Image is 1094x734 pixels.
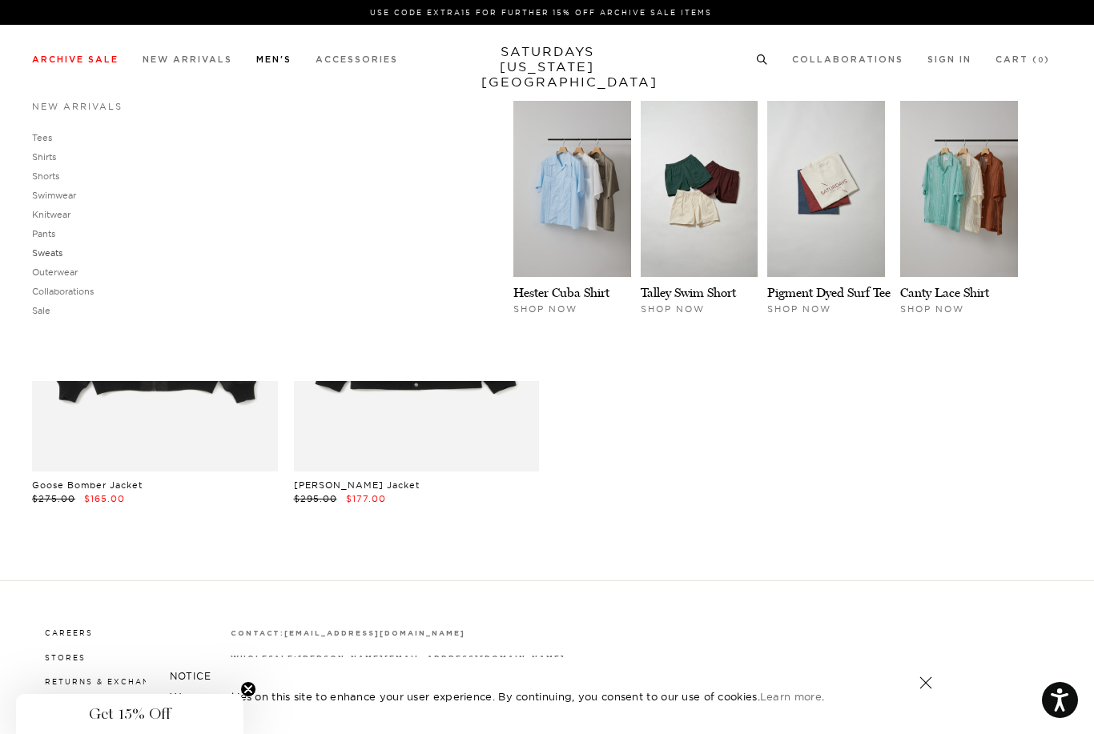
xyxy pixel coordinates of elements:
[84,493,125,504] span: $165.00
[284,630,465,637] strong: [EMAIL_ADDRESS][DOMAIN_NAME]
[316,55,398,64] a: Accessories
[32,305,50,316] a: Sale
[513,285,609,300] a: Hester Cuba Shirt
[256,55,292,64] a: Men's
[32,101,123,112] a: New Arrivals
[284,628,465,637] a: [EMAIL_ADDRESS][DOMAIN_NAME]
[1038,57,1044,64] small: 0
[38,6,1044,18] p: Use Code EXTRA15 for Further 15% Off Archive Sale Items
[143,55,232,64] a: New Arrivals
[32,247,62,259] a: Sweats
[32,228,55,239] a: Pants
[45,653,86,662] a: Stores
[767,285,891,300] a: Pigment Dyed Surf Tee
[641,285,736,300] a: Talley Swim Short
[32,479,143,491] a: Goose Bomber Jacket
[792,55,903,64] a: Collaborations
[32,132,52,143] a: Tees
[995,55,1050,64] a: Cart (0)
[231,630,285,637] strong: contact:
[32,209,70,220] a: Knitwear
[170,688,867,704] p: We use cookies on this site to enhance your user experience. By continuing, you consent to our us...
[16,694,243,734] div: Get 15% OffClose teaser
[89,704,171,724] span: Get 15% Off
[32,170,59,182] a: Shorts
[32,286,94,297] a: Collaborations
[346,493,386,504] span: $177.00
[32,190,76,201] a: Swimwear
[294,479,420,491] a: [PERSON_NAME] Jacket
[45,628,93,637] a: Careers
[900,285,989,300] a: Canty Lace Shirt
[927,55,971,64] a: Sign In
[32,493,75,504] span: $275.00
[45,677,170,686] a: Returns & Exchanges
[32,55,119,64] a: Archive Sale
[240,681,256,697] button: Close teaser
[481,44,613,90] a: SATURDAYS[US_STATE][GEOGRAPHIC_DATA]
[298,655,565,662] strong: [PERSON_NAME][EMAIL_ADDRESS][DOMAIN_NAME]
[170,669,924,684] h5: NOTICE
[231,655,299,662] strong: wholesale:
[298,653,565,662] a: [PERSON_NAME][EMAIL_ADDRESS][DOMAIN_NAME]
[32,151,56,162] a: Shirts
[294,493,337,504] span: $295.00
[760,690,822,703] a: Learn more
[32,267,78,278] a: Outerwear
